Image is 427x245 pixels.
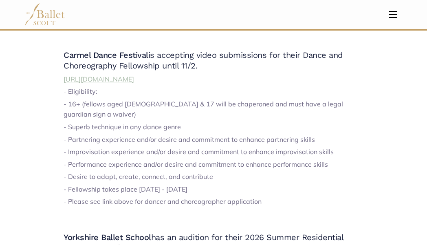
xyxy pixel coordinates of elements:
[64,75,134,83] a: [URL][DOMAIN_NAME]
[64,100,343,119] span: - 16+ (fellows aged [DEMOGRAPHIC_DATA] & 17 will be chaperoned and must have a legal guardian sig...
[64,87,97,95] span: - Eligibility:
[64,50,343,71] span: is accepting video submissions for their Dance and Choreography Fellowship until 11/2.
[383,11,403,18] button: Toggle navigation
[64,148,334,156] span: - Improvisation experience and/or desire and commitment to enhance improvisation skills
[64,123,181,131] span: - Superb technique in any dance genre
[64,160,328,168] span: - Performance experience and/or desire and commitment to enhance performance skills
[64,135,315,143] span: - Partnering experience and/or desire and commitment to enhance partnering skills
[64,50,363,71] h4: Carmel Dance Festival
[64,185,187,193] span: - Fellowship takes place [DATE] - [DATE]
[64,172,213,181] span: - Desire to adapt, create, connect, and contribute
[64,197,262,205] span: - Please see link above for dancer and choreographer application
